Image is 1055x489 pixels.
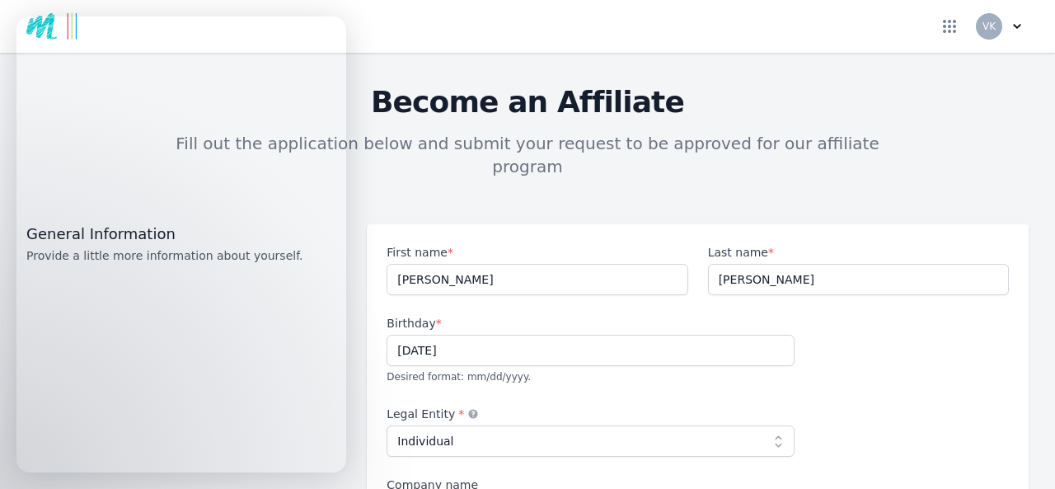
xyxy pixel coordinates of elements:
[708,244,1009,261] label: Last name
[16,16,346,473] iframe: Intercom live chat
[387,406,795,422] label: Legal Entity
[387,315,795,331] label: Birthday
[26,86,1029,119] h3: Become an Affiliate
[387,371,531,383] span: Desired format: mm/dd/yyyy.
[158,132,897,178] p: Fill out the application below and submit your request to be approved for our affiliate program
[387,244,687,261] label: First name
[387,335,795,366] input: mm/dd/yyyy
